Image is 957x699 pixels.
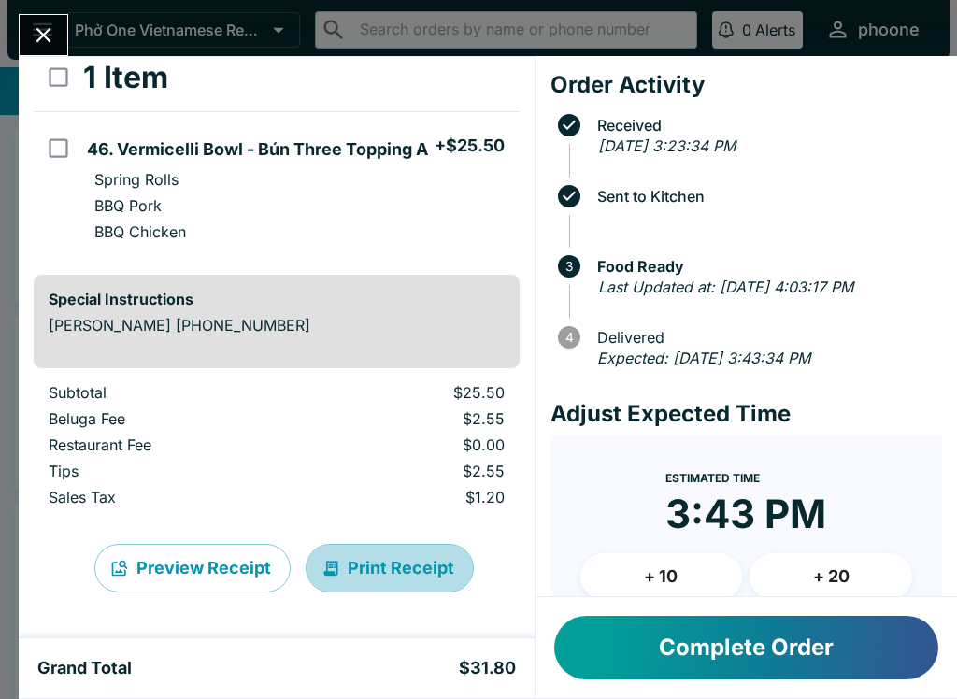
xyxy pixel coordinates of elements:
p: BBQ Chicken [94,222,186,241]
em: Expected: [DATE] 3:43:34 PM [597,349,810,367]
p: $1.20 [321,488,504,506]
h5: Grand Total [37,657,132,679]
span: Sent to Kitchen [588,188,942,205]
p: Spring Rolls [94,170,179,189]
text: 4 [564,330,573,345]
table: orders table [34,383,520,514]
h5: 46. Vermicelli Bowl - Bún Three Topping A [87,138,428,161]
em: Last Updated at: [DATE] 4:03:17 PM [598,278,853,296]
button: + 20 [750,553,912,600]
h3: 1 Item [83,59,168,96]
p: Restaurant Fee [49,435,291,454]
p: Beluga Fee [49,409,291,428]
p: $2.55 [321,409,504,428]
text: 3 [565,259,573,274]
span: Estimated Time [665,471,760,485]
span: Delivered [588,329,942,346]
p: [PERSON_NAME] [PHONE_NUMBER] [49,316,505,335]
p: $25.50 [321,383,504,402]
span: Received [588,117,942,134]
h6: Special Instructions [49,290,505,308]
button: Close [20,15,67,55]
p: $2.55 [321,462,504,480]
p: Sales Tax [49,488,291,506]
em: [DATE] 3:23:34 PM [598,136,736,155]
h4: Adjust Expected Time [550,400,942,428]
h4: Order Activity [550,71,942,99]
h5: $31.80 [459,657,516,679]
span: Food Ready [588,258,942,275]
button: Complete Order [554,616,938,679]
p: $0.00 [321,435,504,454]
button: Print Receipt [306,544,474,592]
time: 3:43 PM [665,490,826,538]
table: orders table [34,44,520,260]
p: Subtotal [49,383,291,402]
button: + 10 [580,553,743,600]
p: BBQ Pork [94,196,162,215]
button: Preview Receipt [94,544,291,592]
p: Tips [49,462,291,480]
h5: + $25.50 [435,135,505,157]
